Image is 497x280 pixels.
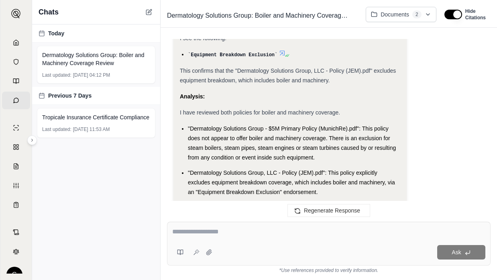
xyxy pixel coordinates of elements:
span: Equipment Breakdown Exclusion [191,52,275,58]
button: Ask [437,245,485,260]
button: Expand sidebar [27,135,37,145]
a: Contract Analysis [2,223,30,241]
img: Expand sidebar [11,9,21,18]
a: Chat [2,92,30,109]
a: Claim Coverage [2,157,30,175]
span: Hide Citations [465,8,486,21]
span: Ask [452,249,461,255]
span: Last updated: [42,72,71,78]
strong: Analysis: [180,93,205,100]
span: "Dermatology Solutions Group, LLC - Policy (JEM).pdf": This policy explicitly excludes equipment ... [188,170,395,195]
div: Edit Title [164,9,359,22]
span: [DATE] 04:12 PM [73,72,110,78]
span: 2 [412,10,422,18]
a: Coverage Table [2,196,30,214]
a: Policy Comparisons [2,138,30,156]
span: Documents [381,10,409,18]
span: Chats [39,6,59,18]
button: Expand sidebar [8,6,24,22]
span: Tropicale Insurance Certificate Compliance [42,113,149,121]
span: Regenerate Response [304,207,360,214]
div: *Use references provided to verify information. [167,266,491,274]
a: Documents Vault [2,53,30,71]
span: This confirms that the "Dermatology Solutions Group, LLC - Policy (JEM).pdf" excludes equipment b... [180,67,396,84]
a: Prompt Library [2,72,30,90]
span: [DATE] 11:53 AM [73,126,110,133]
button: New Chat [144,7,154,17]
a: Home [2,34,30,51]
span: Last updated: [42,126,71,133]
span: "Dermatology Solutions Group - $5M Primary Policy (MunichRe).pdf": This policy does not appear to... [188,125,396,161]
span: Dermatology Solutions Group: Boiler and Machinery Coverage Review [42,51,150,67]
a: Custom Report [2,177,30,194]
span: Previous 7 Days [48,92,92,100]
a: Single Policy [2,119,30,137]
button: Regenerate Response [287,204,370,217]
button: Documents2 [366,7,436,22]
span: Dermatology Solutions Group: Boiler and Machinery Coverage Review [164,9,352,22]
span: Today [48,29,64,37]
a: Legal Search Engine [2,243,30,260]
span: I have reviewed both policies for boiler and machinery coverage. [180,109,340,116]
